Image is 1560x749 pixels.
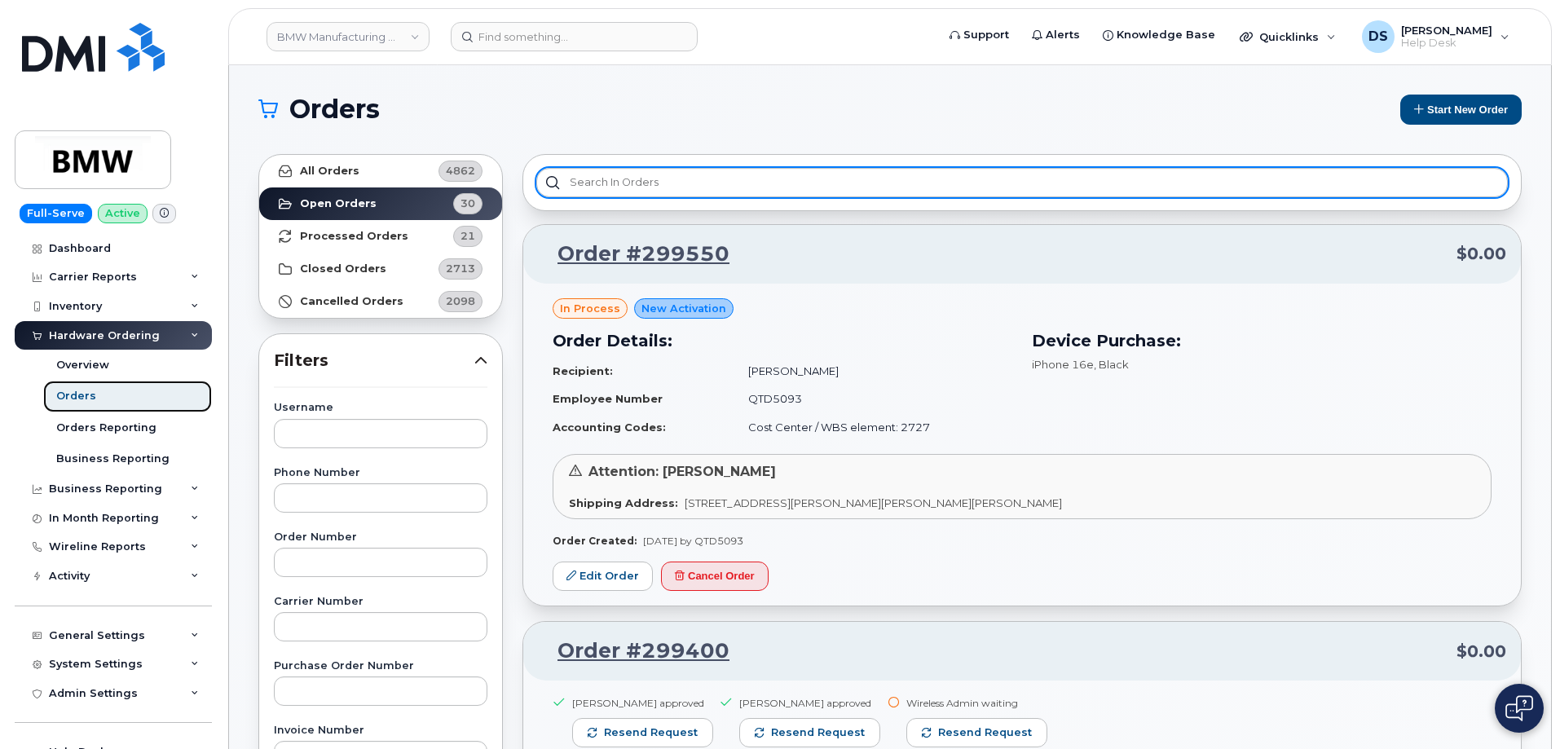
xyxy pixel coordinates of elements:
[734,385,1012,413] td: QTD5093
[641,301,726,316] span: New Activation
[274,661,487,672] label: Purchase Order Number
[274,532,487,543] label: Order Number
[734,413,1012,442] td: Cost Center / WBS element: 2727
[300,165,359,178] strong: All Orders
[461,228,475,244] span: 21
[734,357,1012,386] td: [PERSON_NAME]
[1456,640,1506,663] span: $0.00
[739,718,880,747] button: Resend request
[572,696,713,710] div: [PERSON_NAME] approved
[274,597,487,607] label: Carrier Number
[553,421,666,434] strong: Accounting Codes:
[560,301,620,316] span: in process
[446,163,475,178] span: 4862
[1456,242,1506,266] span: $0.00
[604,725,698,740] span: Resend request
[906,718,1047,747] button: Resend request
[739,696,880,710] div: [PERSON_NAME] approved
[553,328,1012,353] h3: Order Details:
[553,535,637,547] strong: Order Created:
[1505,695,1533,721] img: Open chat
[538,240,729,269] a: Order #299550
[938,725,1032,740] span: Resend request
[300,295,403,308] strong: Cancelled Orders
[274,349,474,372] span: Filters
[274,725,487,736] label: Invoice Number
[259,187,502,220] a: Open Orders30
[685,496,1062,509] span: [STREET_ADDRESS][PERSON_NAME][PERSON_NAME][PERSON_NAME]
[569,496,678,509] strong: Shipping Address:
[300,230,408,243] strong: Processed Orders
[1094,358,1129,371] span: , Black
[643,535,743,547] span: [DATE] by QTD5093
[553,392,663,405] strong: Employee Number
[300,262,386,275] strong: Closed Orders
[661,562,769,592] button: Cancel Order
[259,253,502,285] a: Closed Orders2713
[259,220,502,253] a: Processed Orders21
[906,696,1047,710] div: Wireless Admin waiting
[538,637,729,666] a: Order #299400
[588,464,776,479] span: Attention: [PERSON_NAME]
[259,285,502,318] a: Cancelled Orders2098
[1032,358,1094,371] span: iPhone 16e
[289,97,380,121] span: Orders
[553,562,653,592] a: Edit Order
[771,725,865,740] span: Resend request
[461,196,475,211] span: 30
[1032,328,1492,353] h3: Device Purchase:
[259,155,502,187] a: All Orders4862
[446,261,475,276] span: 2713
[300,197,377,210] strong: Open Orders
[536,168,1508,197] input: Search in orders
[446,293,475,309] span: 2098
[274,403,487,413] label: Username
[1400,95,1522,125] button: Start New Order
[274,468,487,478] label: Phone Number
[553,364,613,377] strong: Recipient:
[572,718,713,747] button: Resend request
